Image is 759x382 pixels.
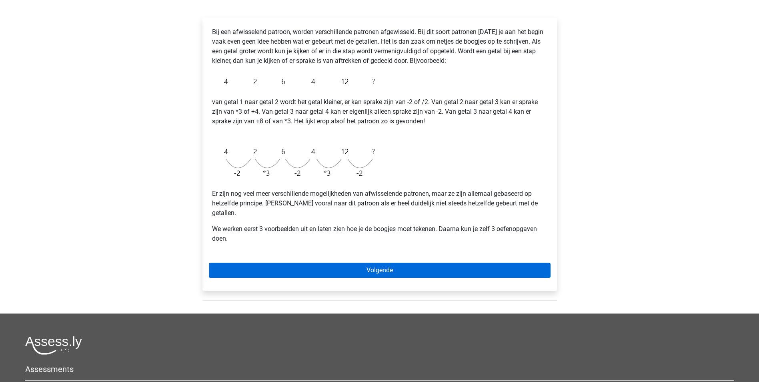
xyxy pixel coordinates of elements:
h5: Assessments [25,364,734,374]
img: Alternating_Example_intro_2.png [212,142,379,183]
img: Alternating_Example_intro_1.png [212,72,379,91]
p: van getal 1 naar getal 2 wordt het getal kleiner, er kan sprake zijn van -2 of /2. Van getal 2 na... [212,97,547,136]
p: Er zijn nog veel meer verschillende mogelijkheden van afwisselende patronen, maar ze zijn allemaa... [212,189,547,218]
p: Bij een afwisselend patroon, worden verschillende patronen afgewisseld. Bij dit soort patronen [D... [212,27,547,66]
p: We werken eerst 3 voorbeelden uit en laten zien hoe je de boogjes moet tekenen. Daarna kun je zel... [212,224,547,243]
img: Assessly logo [25,336,82,355]
a: Volgende [209,263,551,278]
